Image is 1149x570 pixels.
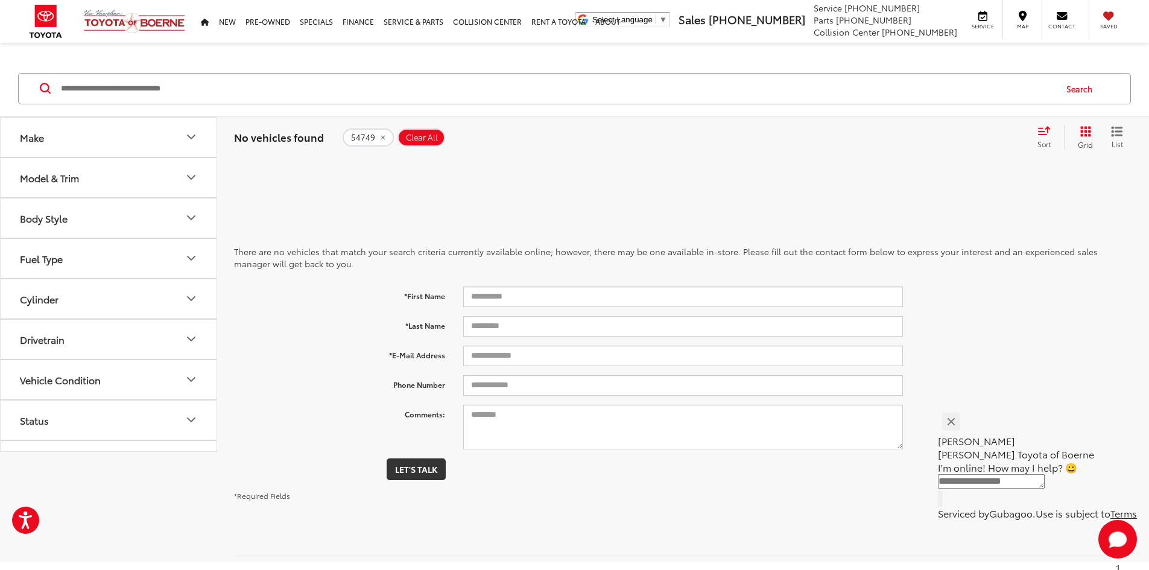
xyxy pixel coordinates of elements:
[387,458,446,480] button: Let's Talk
[1,401,218,440] button: StatusStatus
[814,2,842,14] span: Service
[20,293,59,305] div: Cylinder
[1037,139,1051,149] span: Sort
[225,346,454,361] label: *E-Mail Address
[882,26,957,38] span: [PHONE_NUMBER]
[1078,139,1093,150] span: Grid
[225,405,454,420] label: Comments:
[343,128,394,147] button: remove 54749
[592,15,653,24] span: Select Language
[225,375,454,390] label: Phone Number
[351,133,375,142] span: 54749
[1111,139,1123,149] span: List
[969,22,996,30] span: Service
[20,212,68,224] div: Body Style
[184,291,198,306] div: Cylinder
[184,211,198,225] div: Body Style
[1102,125,1132,150] button: List View
[234,245,1132,270] p: There are no vehicles that match your search criteria currently available online; however, there ...
[184,130,198,144] div: Make
[1048,22,1075,30] span: Contact
[1,198,218,238] button: Body StyleBody Style
[184,332,198,346] div: Drivetrain
[814,14,834,26] span: Parts
[656,15,656,24] span: ​
[20,334,65,345] div: Drivetrain
[20,131,44,143] div: Make
[814,26,879,38] span: Collision Center
[679,11,706,27] span: Sales
[709,11,805,27] span: [PHONE_NUMBER]
[659,15,667,24] span: ▼
[234,490,290,501] small: *Required Fields
[836,14,911,26] span: [PHONE_NUMBER]
[1055,74,1110,104] button: Search
[1031,125,1064,150] button: Select sort value
[1,360,218,399] button: Vehicle ConditionVehicle Condition
[83,9,186,34] img: Vic Vaughan Toyota of Boerne
[1098,520,1137,559] button: Toggle Chat Window
[225,316,454,331] label: *Last Name
[1,441,218,480] button: Body Type
[1,320,218,359] button: DrivetrainDrivetrain
[184,251,198,265] div: Fuel Type
[184,413,198,427] div: Status
[1,279,218,318] button: CylinderCylinder
[184,372,198,387] div: Vehicle Condition
[1064,125,1102,150] button: Grid View
[844,2,920,14] span: [PHONE_NUMBER]
[1009,22,1036,30] span: Map
[1,158,218,197] button: Model & TrimModel & Trim
[20,172,79,183] div: Model & Trim
[225,287,454,302] label: *First Name
[1095,22,1122,30] span: Saved
[1,118,218,157] button: MakeMake
[592,15,667,24] a: Select Language​
[397,128,445,147] button: Clear All
[1,239,218,278] button: Fuel TypeFuel Type
[184,170,198,185] div: Model & Trim
[234,130,324,144] span: No vehicles found
[20,374,101,385] div: Vehicle Condition
[20,253,63,264] div: Fuel Type
[406,133,438,142] span: Clear All
[60,74,1055,103] input: Search by Make, Model, or Keyword
[1098,520,1137,559] svg: Start Chat
[20,414,49,426] div: Status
